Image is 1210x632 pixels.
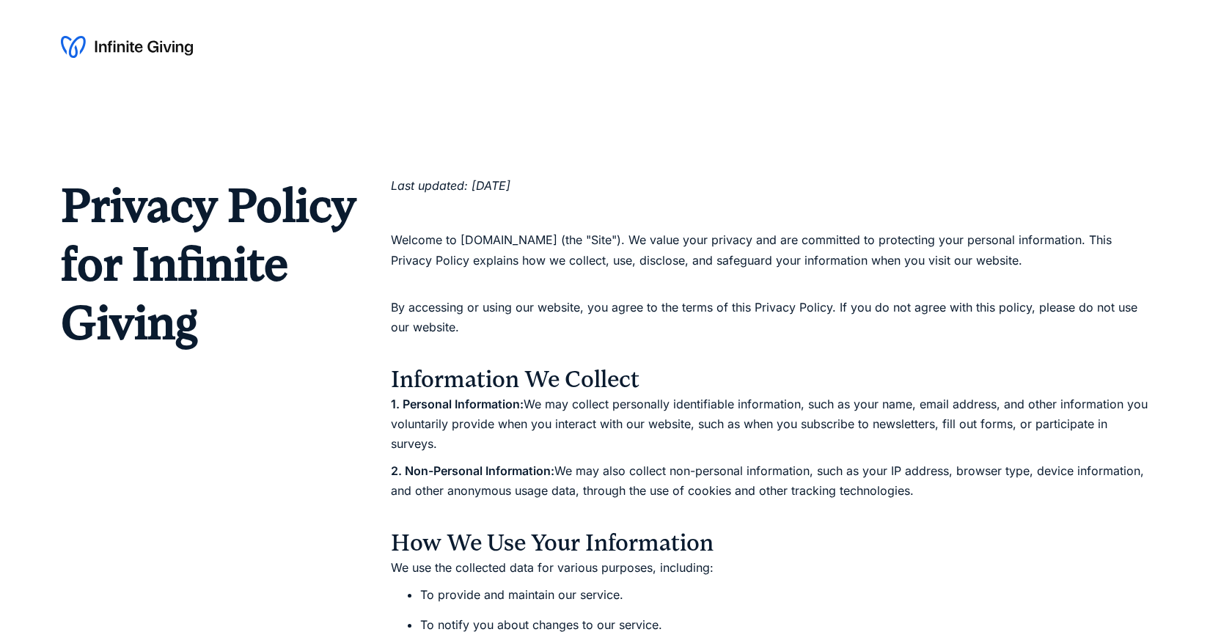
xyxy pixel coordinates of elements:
[391,397,524,411] strong: 1. Personal Information:
[391,463,554,478] strong: 2. Non-Personal Information:
[391,298,1149,358] p: By accessing or using our website, you agree to the terms of this Privacy Policy. If you do not a...
[391,529,1149,558] h3: How We Use Your Information
[391,230,1149,290] p: Welcome to [DOMAIN_NAME] (the "Site"). We value your privacy and are committed to protecting your...
[391,203,1149,223] p: ‍
[391,461,1149,521] p: We may also collect non-personal information, such as your IP address, browser type, device infor...
[391,178,510,193] em: Last updated: [DATE]
[391,394,1149,455] p: We may collect personally identifiable information, such as your name, email address, and other i...
[420,585,1149,605] li: To provide and maintain our service.
[61,178,356,350] strong: Privacy Policy for Infinite Giving
[391,558,1149,578] p: We use the collected data for various purposes, including:
[391,365,1149,394] h3: Information We Collect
